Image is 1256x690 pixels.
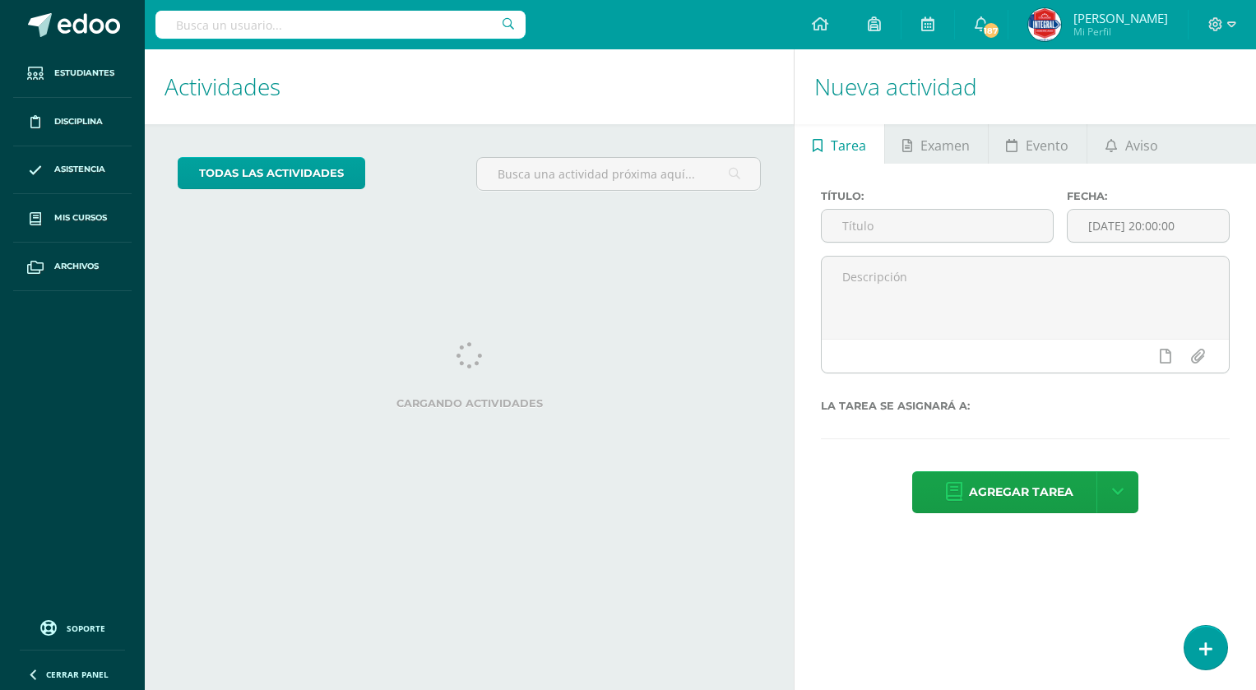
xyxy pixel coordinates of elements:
[821,400,1230,412] label: La tarea se asignará a:
[477,158,761,190] input: Busca una actividad próxima aquí...
[822,210,1053,242] input: Título
[165,49,774,124] h1: Actividades
[13,146,132,195] a: Asistencia
[821,190,1054,202] label: Título:
[1125,126,1158,165] span: Aviso
[54,163,105,176] span: Asistencia
[155,11,526,39] input: Busca un usuario...
[67,623,105,634] span: Soporte
[981,21,999,39] span: 187
[20,616,125,638] a: Soporte
[54,211,107,225] span: Mis cursos
[54,260,99,273] span: Archivos
[1068,210,1229,242] input: Fecha de entrega
[969,472,1073,512] span: Agregar tarea
[989,124,1087,164] a: Evento
[178,397,761,410] label: Cargando actividades
[46,669,109,680] span: Cerrar panel
[814,49,1236,124] h1: Nueva actividad
[920,126,970,165] span: Examen
[13,98,132,146] a: Disciplina
[885,124,988,164] a: Examen
[1073,25,1168,39] span: Mi Perfil
[1026,126,1068,165] span: Evento
[54,115,103,128] span: Disciplina
[13,243,132,291] a: Archivos
[1028,8,1061,41] img: 5b05793df8038e2f74dd67e63a03d3f6.png
[795,124,883,164] a: Tarea
[1067,190,1230,202] label: Fecha:
[13,49,132,98] a: Estudiantes
[1087,124,1175,164] a: Aviso
[54,67,114,80] span: Estudiantes
[831,126,866,165] span: Tarea
[13,194,132,243] a: Mis cursos
[178,157,365,189] a: todas las Actividades
[1073,10,1168,26] span: [PERSON_NAME]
